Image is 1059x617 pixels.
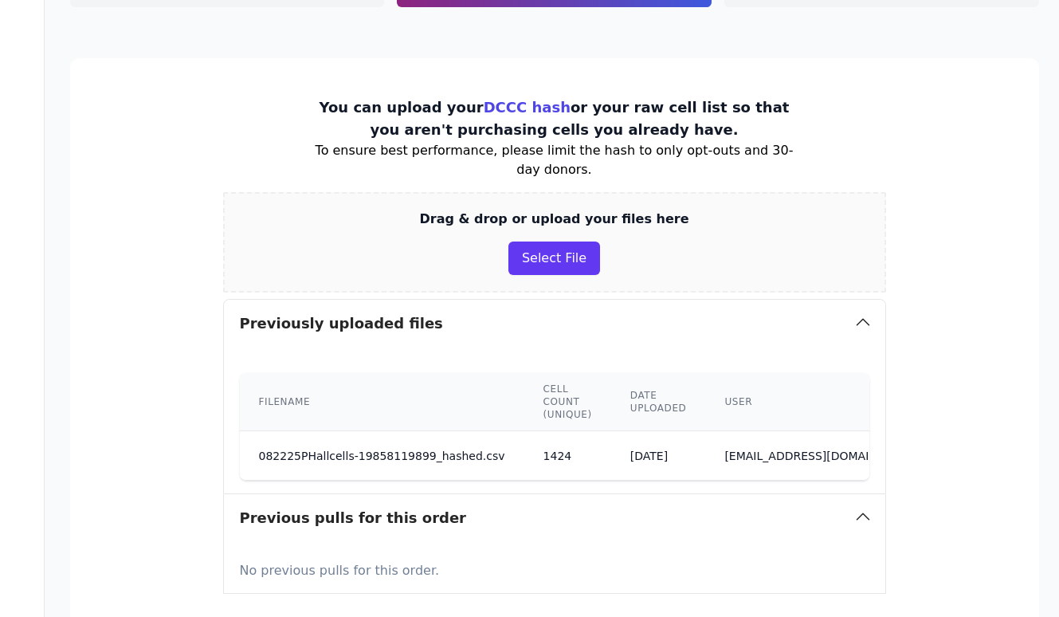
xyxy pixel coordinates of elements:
[705,431,939,481] td: [EMAIL_ADDRESS][DOMAIN_NAME]
[524,373,611,431] th: Cell count (unique)
[484,99,571,116] a: DCCC hash
[306,96,803,141] p: You can upload your or your raw cell list so that you aren't purchasing cells you already have.
[240,507,466,529] h3: Previous pulls for this order
[240,373,524,431] th: Filename
[705,373,939,431] th: User
[240,312,443,335] h3: Previously uploaded files
[240,555,869,580] p: No previous pulls for this order.
[224,300,885,348] button: Previously uploaded files
[224,494,885,542] button: Previous pulls for this order
[611,373,706,431] th: Date uploaded
[306,141,803,179] p: To ensure best performance, please limit the hash to only opt-outs and 30-day donors.
[240,431,524,481] td: 082225PHallcells-19858119899_hashed.csv
[420,210,689,229] p: Drag & drop or upload your files here
[508,242,600,275] button: Select File
[611,431,706,481] td: [DATE]
[524,431,611,481] td: 1424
